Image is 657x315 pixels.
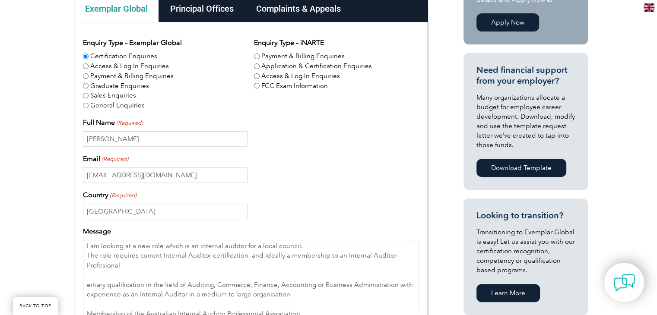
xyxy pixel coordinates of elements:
[90,81,149,91] label: Graduate Enquiries
[261,51,345,61] label: Payment & Billing Enquiries
[476,210,575,221] h3: Looking to transition?
[476,159,566,177] a: Download Template
[90,91,136,101] label: Sales Enquiries
[90,101,145,110] label: General Enquiries
[83,190,136,200] label: Country
[613,272,635,293] img: contact-chat.png
[101,155,128,164] span: (Required)
[476,65,575,86] h3: Need financial support from your employer?
[90,71,174,81] label: Payment & Billing Enquiries
[83,226,111,236] label: Message
[90,61,169,71] label: Access & Log In Enquiries
[83,38,182,48] legend: Enquiry Type – Exemplar Global
[476,284,540,302] a: Learn More
[115,119,143,127] span: (Required)
[83,117,143,128] label: Full Name
[261,71,340,81] label: Access & Log In Enquiries
[261,81,328,91] label: FCC Exam Information
[13,297,58,315] a: BACK TO TOP
[476,13,539,31] a: Apply Now
[476,93,575,150] p: Many organizations allocate a budget for employee career development. Download, modify and use th...
[261,61,372,71] label: Application & Certification Enquiries
[644,3,654,12] img: en
[476,227,575,275] p: Transitioning to Exemplar Global is easy! Let us assist you with our certification recognition, c...
[109,191,136,200] span: (Required)
[83,154,128,164] label: Email
[254,38,324,48] legend: Enquiry Type – iNARTE
[90,51,157,61] label: Certification Enquiries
